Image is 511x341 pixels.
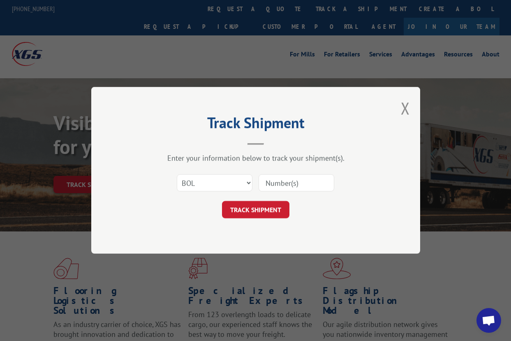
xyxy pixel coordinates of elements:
a: Open chat [476,308,501,333]
div: Enter your information below to track your shipment(s). [132,154,379,163]
input: Number(s) [259,175,334,192]
h2: Track Shipment [132,117,379,133]
button: Close modal [401,97,410,119]
button: TRACK SHIPMENT [222,201,289,219]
